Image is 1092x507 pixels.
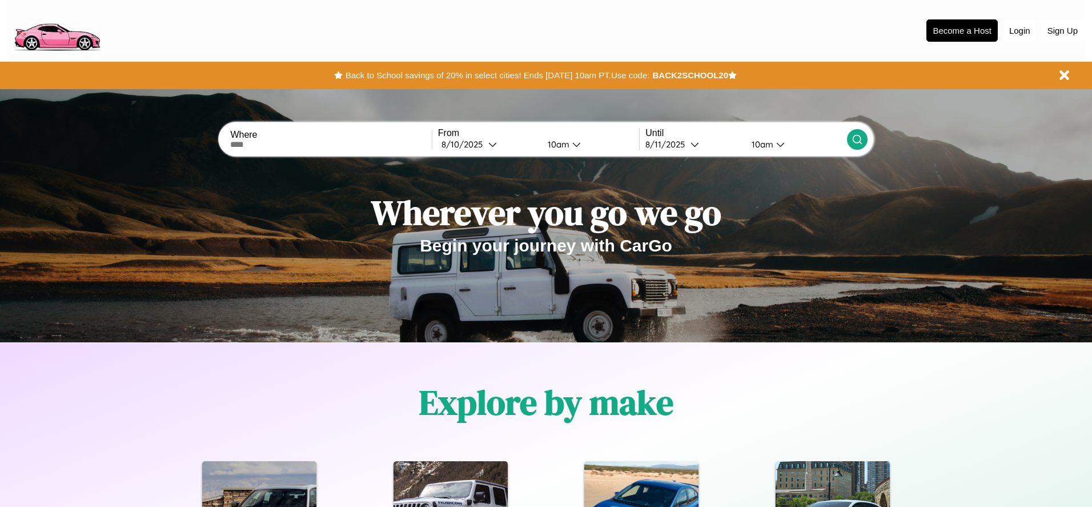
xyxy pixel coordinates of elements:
label: From [438,128,639,138]
button: Back to School savings of 20% in select cities! Ends [DATE] 10am PT.Use code: [343,67,652,83]
button: 8/10/2025 [438,138,539,150]
div: 10am [542,139,572,150]
b: BACK2SCHOOL20 [652,70,728,80]
label: Where [230,130,431,140]
div: 10am [746,139,776,150]
h1: Explore by make [419,379,673,426]
div: 8 / 11 / 2025 [645,139,690,150]
button: Sign Up [1042,20,1083,41]
button: 10am [742,138,846,150]
button: Login [1003,20,1036,41]
label: Until [645,128,846,138]
div: 8 / 10 / 2025 [441,139,488,150]
button: 10am [539,138,639,150]
img: logo [9,6,105,54]
button: Become a Host [926,19,998,42]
